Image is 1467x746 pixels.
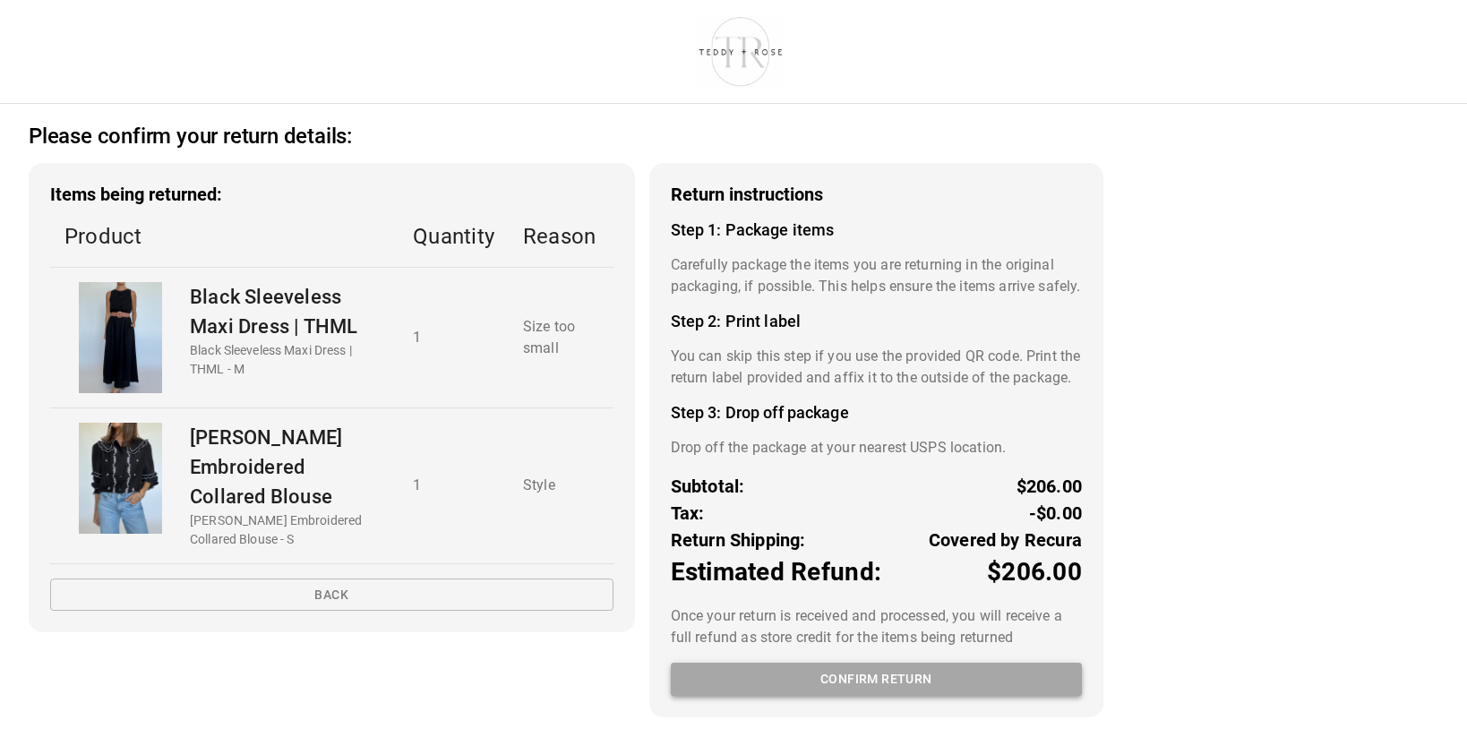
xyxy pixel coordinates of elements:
p: [PERSON_NAME] Embroidered Collared Blouse [190,423,384,511]
p: Carefully package the items you are returning in the original packaging, if possible. This helps ... [671,254,1082,297]
img: shop-teddyrose.myshopify.com-d93983e8-e25b-478f-b32e-9430bef33fdd [691,13,792,90]
p: Return Shipping: [671,527,806,553]
h4: Step 1: Package items [671,220,1082,240]
h2: Please confirm your return details: [29,124,352,150]
p: 1 [413,327,494,348]
p: Subtotal: [671,473,745,500]
p: Style [523,475,599,496]
p: -$0.00 [1029,500,1082,527]
h3: Items being returned: [50,184,613,205]
p: 1 [413,475,494,496]
p: Black Sleeveless Maxi Dress | THML [190,282,384,341]
p: Estimated Refund: [671,553,881,591]
p: [PERSON_NAME] Embroidered Collared Blouse - S [190,511,384,549]
h4: Step 2: Print label [671,312,1082,331]
button: Back [50,579,613,612]
p: Tax: [671,500,705,527]
p: Reason [523,220,599,253]
p: Size too small [523,316,599,359]
p: Drop off the package at your nearest USPS location. [671,437,1082,459]
p: $206.00 [987,553,1082,591]
p: Once your return is received and processed, you will receive a full refund as store credit for th... [671,605,1082,648]
p: Product [64,220,384,253]
h3: Return instructions [671,184,1082,205]
p: Black Sleeveless Maxi Dress | THML - M [190,341,384,379]
p: $206.00 [1017,473,1082,500]
p: Quantity [413,220,494,253]
button: Confirm return [671,663,1082,696]
h4: Step 3: Drop off package [671,403,1082,423]
p: You can skip this step if you use the provided QR code. Print the return label provided and affix... [671,346,1082,389]
p: Covered by Recura [929,527,1082,553]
